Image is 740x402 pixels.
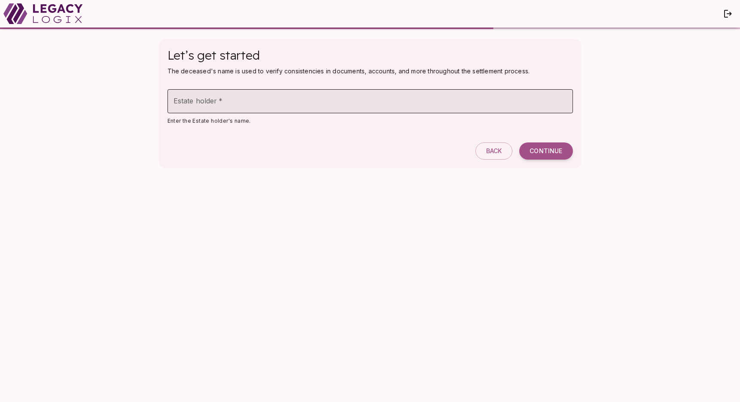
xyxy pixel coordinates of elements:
[530,147,562,155] span: Continue
[475,142,513,160] button: Back
[167,48,260,63] span: Let’s get started
[167,118,251,124] span: Enter the Estate holder's name.
[519,142,573,160] button: Continue
[486,147,502,155] span: Back
[167,67,530,75] span: The deceased's name is used to verify consistencies in documents, accounts, and more throughout t...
